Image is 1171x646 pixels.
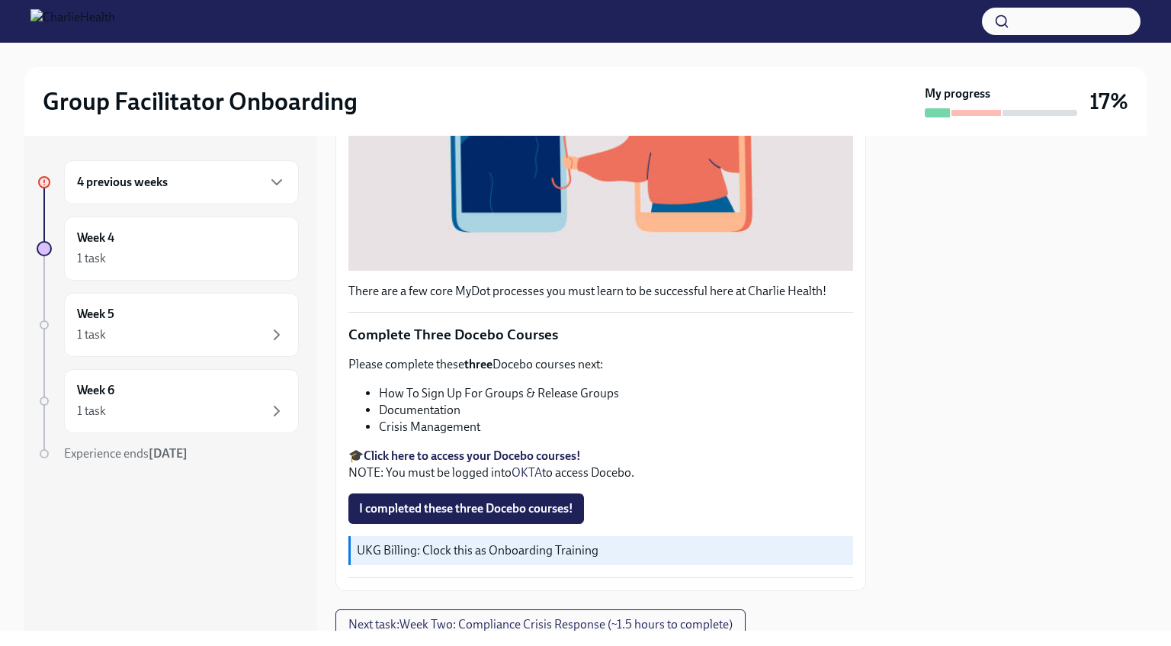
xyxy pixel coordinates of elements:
[348,617,733,632] span: Next task : Week Two: Compliance Crisis Response (~1.5 hours to complete)
[359,501,573,516] span: I completed these three Docebo courses!
[77,306,114,323] h6: Week 5
[37,293,299,357] a: Week 51 task
[77,174,168,191] h6: 4 previous weeks
[512,465,542,480] a: OKTA
[364,448,581,463] a: Click here to access your Docebo courses!
[348,493,584,524] button: I completed these three Docebo courses!
[64,446,188,461] span: Experience ends
[348,448,853,481] p: 🎓 NOTE: You must be logged into to access Docebo.
[77,326,106,343] div: 1 task
[348,356,853,373] p: Please complete these Docebo courses next:
[1089,88,1128,115] h3: 17%
[925,85,990,102] strong: My progress
[379,419,853,435] li: Crisis Management
[348,325,853,345] p: Complete Three Docebo Courses
[379,385,853,402] li: How To Sign Up For Groups & Release Groups
[77,403,106,419] div: 1 task
[77,382,114,399] h6: Week 6
[77,250,106,267] div: 1 task
[335,609,746,640] button: Next task:Week Two: Compliance Crisis Response (~1.5 hours to complete)
[149,446,188,461] strong: [DATE]
[357,542,847,559] p: UKG Billing: Clock this as Onboarding Training
[37,369,299,433] a: Week 61 task
[348,283,853,300] p: There are a few core MyDot processes you must learn to be successful here at Charlie Health!
[30,9,115,34] img: CharlieHealth
[64,160,299,204] div: 4 previous weeks
[37,217,299,281] a: Week 41 task
[379,402,853,419] li: Documentation
[43,86,358,117] h2: Group Facilitator Onboarding
[464,357,492,371] strong: three
[77,230,114,246] h6: Week 4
